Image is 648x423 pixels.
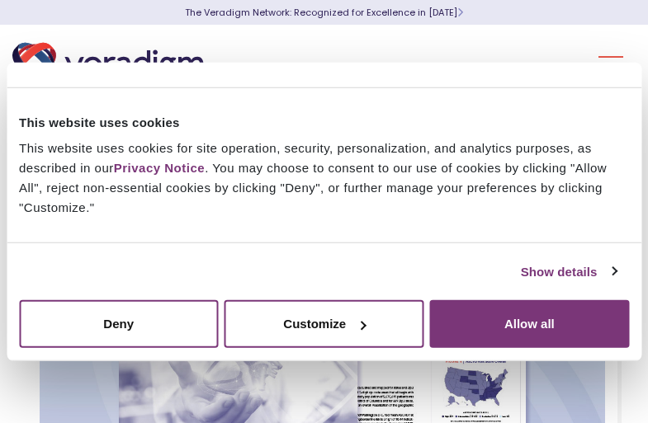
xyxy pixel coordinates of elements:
a: Privacy Notice [114,161,205,175]
div: This website uses cookies for site operation, security, personalization, and analytics purposes, ... [19,139,629,218]
div: This website uses cookies [19,112,629,132]
img: Veradigm logo [12,37,210,92]
a: The Veradigm Network: Recognized for Excellence in [DATE]Learn More [185,6,463,19]
button: Toggle Navigation Menu [598,43,623,86]
button: Deny [19,300,218,348]
span: Learn More [457,6,463,19]
button: Allow all [430,300,629,348]
button: Customize [225,300,423,348]
a: Show details [521,261,617,281]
